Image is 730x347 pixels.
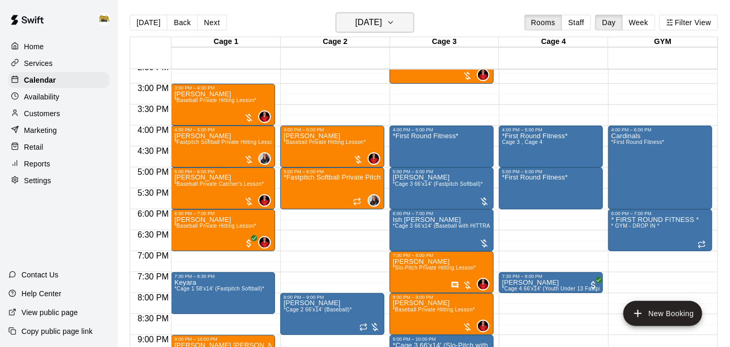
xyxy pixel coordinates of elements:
[369,153,379,164] img: Kayden Beauregard
[8,156,109,172] a: Reports
[263,236,271,249] span: Kayden Beauregard
[390,167,494,209] div: 5:00 PM – 6:00 PM: *Cage 3 66'x14' (Fastpitch Softball)*
[135,105,172,114] span: 3:30 PM
[8,173,109,188] div: Settings
[8,89,109,105] a: Availability
[98,13,110,25] img: HITHOUSE ABBY
[263,152,271,165] span: Kailey Ross
[499,37,608,47] div: Cage 4
[8,55,109,71] a: Services
[171,272,275,314] div: 7:30 PM – 8:30 PM: Keyara
[24,142,43,152] p: Retail
[174,139,278,145] span: *Fastpitch Softball Private Hitting Lesson*
[608,209,712,251] div: 6:00 PM – 7:00 PM: * FIRST ROUND FITNESS *
[8,72,109,88] div: Calendar
[368,194,380,207] div: Kailey Ross
[135,251,172,260] span: 7:00 PM
[595,15,622,30] button: Day
[135,230,172,239] span: 6:30 PM
[477,320,489,332] div: Kayden Beauregard
[21,270,59,280] p: Contact Us
[502,139,543,145] span: Cage 3 , Cage 4
[390,293,494,335] div: 8:00 PM – 9:00 PM: *Baseball Private Hitting Lesson*
[24,175,51,186] p: Settings
[135,209,172,218] span: 6:00 PM
[174,274,272,279] div: 7:30 PM – 8:30 PM
[174,85,272,91] div: 3:00 PM – 4:00 PM
[259,195,270,206] img: Kayden Beauregard
[171,126,275,167] div: 4:00 PM – 5:00 PM: *Fastpitch Softball Private Hitting Lesson*
[622,15,655,30] button: Week
[24,41,44,52] p: Home
[393,181,483,187] span: *Cage 3 66'x14' (Fastpitch Softball)*
[174,223,256,229] span: *Baseball Private Hitting Lesson*
[477,69,489,81] div: Kayden Beauregard
[359,323,368,331] span: Recurring event
[263,110,271,123] span: Kayden Beauregard
[21,288,61,299] p: Help Center
[172,37,281,47] div: Cage 1
[393,295,491,300] div: 8:00 PM – 9:00 PM
[502,127,600,132] div: 4:00 PM – 5:00 PM
[135,335,172,344] span: 9:00 PM
[611,223,659,229] span: * GYM - DROP IN *
[259,111,270,122] img: Kayden Beauregard
[280,126,384,167] div: 4:00 PM – 5:00 PM: *Baseball Private Hitting Lesson*
[197,15,226,30] button: Next
[698,240,706,249] span: Recurring event
[611,127,709,132] div: 4:00 PM – 6:00 PM
[171,84,275,126] div: 3:00 PM – 4:00 PM: Kolby Hystek
[135,293,172,302] span: 8:00 PM
[336,13,414,32] button: [DATE]
[659,15,718,30] button: Filter View
[171,167,275,209] div: 5:00 PM – 6:00 PM: Jaxon McDonnell
[258,236,271,249] div: Kayden Beauregard
[499,272,603,293] div: 7:30 PM – 8:00 PM: Payton Coleman
[393,307,475,312] span: *Baseball Private Hitting Lesson*
[393,169,491,174] div: 5:00 PM – 6:00 PM
[478,70,488,80] img: Kayden Beauregard
[283,295,381,300] div: 8:00 PM – 9:00 PM
[8,122,109,138] a: Marketing
[481,278,489,290] span: Kayden Beauregard
[258,110,271,123] div: Kayden Beauregard
[24,125,57,136] p: Marketing
[174,127,272,132] div: 4:00 PM – 5:00 PM
[393,253,491,258] div: 7:00 PM – 8:00 PM
[283,307,352,312] span: *Cage 2 66'x14' (Baseball)*
[283,169,381,174] div: 5:00 PM – 6:00 PM
[390,37,499,47] div: Cage 3
[24,58,53,69] p: Services
[393,127,491,132] div: 4:00 PM – 5:00 PM
[280,293,384,335] div: 8:00 PM – 9:00 PM: *Cage 2 66'x14' (Baseball)*
[174,97,256,103] span: *Baseball Private Hitting Lesson*
[8,139,109,155] a: Retail
[608,37,717,47] div: GYM
[283,127,381,132] div: 4:00 PM – 5:00 PM
[368,152,380,165] div: Kayden Beauregard
[502,286,632,292] span: *Cage 4 66'x14' (Youth Under 13 Fastpitch Softball)*
[281,37,390,47] div: Cage 2
[130,15,167,30] button: [DATE]
[478,321,488,331] img: Kayden Beauregard
[258,152,271,165] div: Kailey Ross
[135,167,172,176] span: 5:00 PM
[588,280,599,290] span: All customers have paid
[174,211,272,216] div: 6:00 PM – 7:00 PM
[8,106,109,121] a: Customers
[135,272,172,281] span: 7:30 PM
[259,237,270,248] img: Kayden Beauregard
[135,147,172,155] span: 4:30 PM
[390,209,494,251] div: 6:00 PM – 7:00 PM: Ish Lila
[390,126,494,167] div: 4:00 PM – 5:00 PM: *First Round Fitness*
[135,188,172,197] span: 5:30 PM
[369,195,379,206] img: Kailey Ross
[96,8,118,29] div: HITHOUSE ABBY
[8,39,109,54] a: Home
[502,169,600,174] div: 5:00 PM – 6:00 PM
